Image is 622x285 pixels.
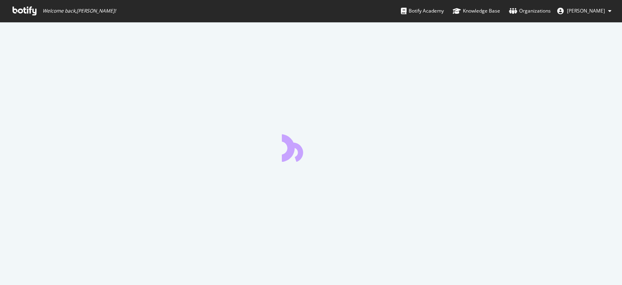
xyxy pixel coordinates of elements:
[43,8,116,14] span: Welcome back, [PERSON_NAME] !
[453,7,500,15] div: Knowledge Base
[509,7,551,15] div: Organizations
[282,133,340,162] div: animation
[551,4,618,17] button: [PERSON_NAME]
[401,7,444,15] div: Botify Academy
[567,7,605,14] span: Romain Lemenorel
